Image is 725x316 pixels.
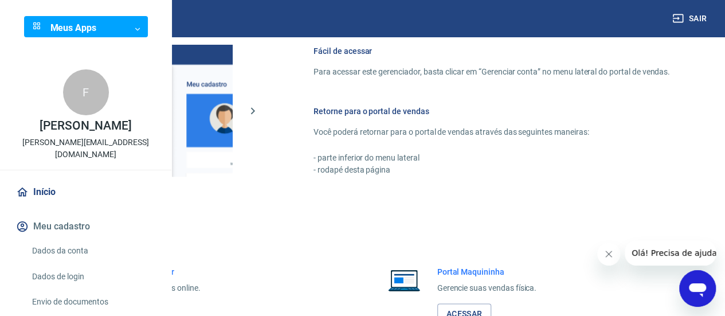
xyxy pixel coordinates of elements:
a: Dados da conta [28,239,158,263]
p: [PERSON_NAME] [40,120,131,132]
h5: Acesso rápido [28,227,697,239]
iframe: Mensagem da empresa [625,240,716,266]
iframe: Fechar mensagem [597,243,620,266]
a: Início [14,180,158,205]
button: Sair [670,8,711,29]
h6: Portal Maquininha [437,266,537,278]
img: Imagem de um notebook aberto [380,266,428,294]
a: Envio de documentos [28,290,158,314]
p: - parte inferior do menu lateral [313,152,670,164]
p: Gerencie suas vendas física. [437,282,537,294]
h6: Fácil de acessar [313,45,670,57]
a: Dados de login [28,265,158,288]
span: Olá! Precisa de ajuda? [7,8,96,17]
p: Para acessar este gerenciador, basta clicar em “Gerenciar conta” no menu lateral do portal de ven... [313,66,670,78]
div: F [63,69,109,115]
p: - rodapé desta página [313,164,670,176]
h6: Retorne para o portal de vendas [313,106,670,117]
p: [PERSON_NAME][EMAIL_ADDRESS][DOMAIN_NAME] [9,136,162,161]
p: Você poderá retornar para o portal de vendas através das seguintes maneiras: [313,126,670,138]
button: Meu cadastro [14,214,158,239]
iframe: Botão para abrir a janela de mensagens [679,270,716,307]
